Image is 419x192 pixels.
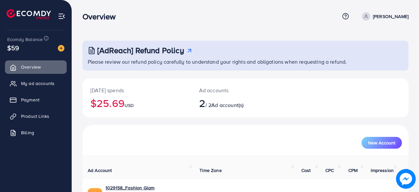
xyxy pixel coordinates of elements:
span: Product Links [21,113,49,119]
a: My ad accounts [5,77,67,90]
span: Impression [371,167,394,174]
span: Overview [21,64,41,70]
p: Ad accounts [199,86,265,94]
a: [PERSON_NAME] [359,12,408,21]
h3: Overview [82,12,121,21]
span: Payment [21,96,39,103]
span: 2 [199,96,205,111]
span: My ad accounts [21,80,55,87]
a: Payment [5,93,67,106]
button: New Account [361,137,402,149]
span: Billing [21,129,34,136]
img: menu [58,12,65,20]
span: USD [125,102,134,109]
span: CPM [348,167,358,174]
img: image [58,45,64,52]
a: Product Links [5,110,67,123]
span: Ad account(s) [211,101,244,109]
h3: [AdReach] Refund Policy [97,46,184,55]
h2: $25.69 [90,97,183,109]
p: [DATE] spends [90,86,183,94]
span: New Account [368,140,395,145]
span: Time Zone [199,167,221,174]
span: Cost [301,167,311,174]
span: Ad Account [88,167,112,174]
h2: / 2 [199,97,265,109]
a: Billing [5,126,67,139]
span: Clicks [404,167,417,174]
span: CPC [325,167,334,174]
p: [PERSON_NAME] [373,12,408,20]
span: Ecomdy Balance [7,36,43,43]
img: image [396,169,416,189]
span: $59 [7,43,19,53]
a: Overview [5,60,67,74]
p: Please review our refund policy carefully to understand your rights and obligations when requesti... [88,58,405,66]
img: logo [7,9,51,19]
